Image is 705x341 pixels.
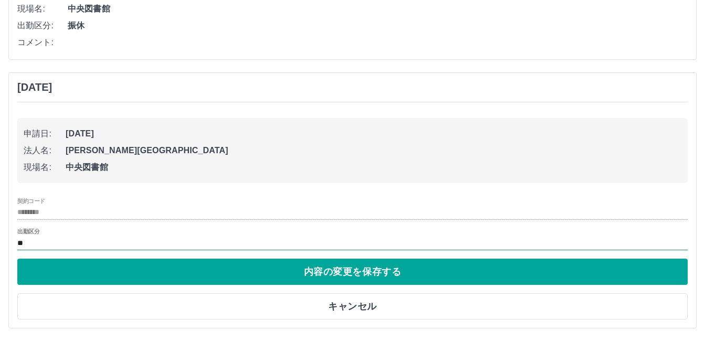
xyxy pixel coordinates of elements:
[17,197,45,205] label: 契約コード
[17,36,68,49] span: コメント:
[24,127,66,140] span: 申請日:
[17,19,68,32] span: 出勤区分:
[17,3,68,15] span: 現場名:
[17,81,52,93] h3: [DATE]
[68,19,688,32] span: 振休
[24,161,66,174] span: 現場名:
[68,3,688,15] span: 中央図書館
[24,144,66,157] span: 法人名:
[66,161,681,174] span: 中央図書館
[17,228,39,236] label: 出勤区分
[17,259,688,285] button: 内容の変更を保存する
[17,293,688,319] button: キャンセル
[66,127,681,140] span: [DATE]
[66,144,681,157] span: [PERSON_NAME][GEOGRAPHIC_DATA]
